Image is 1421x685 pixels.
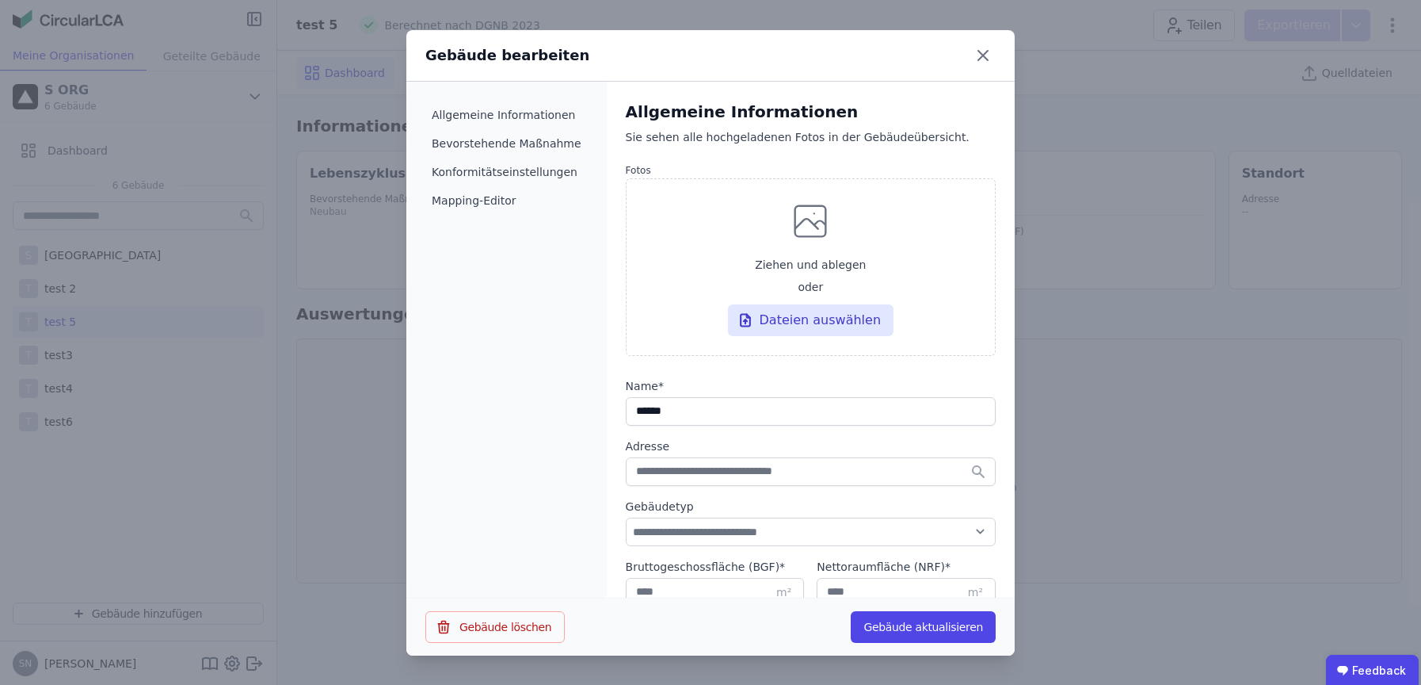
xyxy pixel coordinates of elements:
[425,44,589,67] div: Gebäude bearbeiten
[626,559,805,575] label: audits.requiredField
[798,279,823,295] span: oder
[425,186,588,215] li: Mapping-Editor
[425,158,588,186] li: Konformitätseinstellungen
[626,164,996,177] label: Fotos
[817,559,996,575] label: audits.requiredField
[626,438,996,454] label: Adresse
[968,584,983,600] span: m²
[425,101,588,129] li: Allgemeine Informationen
[626,499,996,515] label: Gebäudetyp
[728,304,894,336] div: Dateien auswählen
[755,257,866,273] span: Ziehen und ablegen
[626,101,996,123] div: Allgemeine Informationen
[776,584,791,600] span: m²
[626,378,996,394] label: audits.requiredField
[626,129,996,161] div: Sie sehen alle hochgeladenen Fotos in der Gebäudeübersicht.
[425,129,588,158] li: Bevorstehende Maßnahme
